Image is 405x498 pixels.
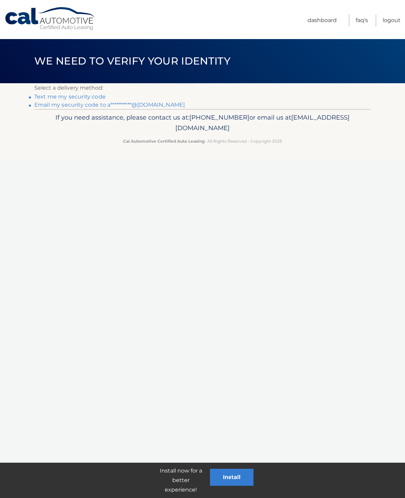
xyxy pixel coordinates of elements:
p: Install now for a better experience! [152,466,210,495]
p: If you need assistance, please contact us at: or email us at [39,112,366,134]
a: FAQ's [356,15,368,26]
p: - All Rights Reserved - Copyright 2025 [39,138,366,145]
a: Cal Automotive [4,7,96,31]
button: Install [210,469,253,486]
p: Select a delivery method: [34,83,371,93]
strong: Cal Automotive Certified Auto Leasing [123,139,205,144]
span: [PHONE_NUMBER] [189,113,249,121]
a: Email my security code to a**********@[DOMAIN_NAME] [34,102,185,108]
a: Logout [383,15,401,26]
a: Text me my security code [34,93,106,100]
a: Dashboard [307,15,337,26]
span: We need to verify your identity [34,55,230,67]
